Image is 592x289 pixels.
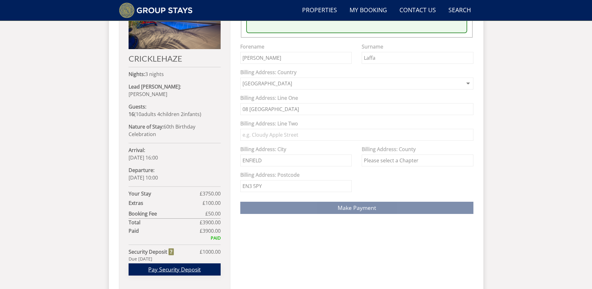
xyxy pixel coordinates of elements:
[129,123,164,130] strong: Nature of Stay:
[129,219,200,226] strong: Total
[129,146,221,161] p: [DATE] 16:00
[129,147,145,154] strong: Arrival:
[197,111,200,118] span: s
[181,111,183,118] span: 2
[129,54,221,63] h2: CRICKLEHAZE
[129,111,201,118] span: ( )
[157,111,160,118] span: 4
[300,3,340,18] a: Properties
[129,103,146,110] strong: Guests:
[129,256,221,262] div: Due [DATE]
[129,123,221,138] p: 60th Birthday Celebration
[136,111,141,118] span: 10
[129,190,200,197] strong: Your Stay
[154,111,156,118] span: s
[208,210,221,217] span: 50.00
[129,166,221,181] p: [DATE] 10:00
[200,219,221,226] span: £
[347,3,389,18] a: My Booking
[200,227,221,235] span: £
[129,71,145,78] strong: Nights:
[203,227,221,234] span: 3900.00
[129,70,221,78] p: 3 nights
[200,190,221,197] span: £
[136,111,156,118] span: adult
[129,227,200,235] strong: Paid
[203,219,221,226] span: 3900.00
[129,111,134,118] strong: 16
[129,91,167,98] span: [PERSON_NAME]
[129,235,221,241] div: PAID
[129,199,203,207] strong: Extras
[129,263,221,276] a: Pay Security Deposit
[119,3,193,18] img: Group Stays
[203,248,221,255] span: 1000.00
[171,111,179,118] span: ren
[129,167,154,174] strong: Departure:
[203,199,221,207] span: £
[446,3,473,18] a: Search
[129,83,181,90] strong: Lead [PERSON_NAME]:
[156,111,179,118] span: child
[203,190,221,197] span: 3750.00
[200,248,221,256] span: £
[129,210,205,217] strong: Booking Fee
[205,200,221,206] span: 100.00
[129,248,174,256] strong: Security Deposit
[397,3,438,18] a: Contact Us
[179,111,200,118] span: infant
[205,210,221,217] span: £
